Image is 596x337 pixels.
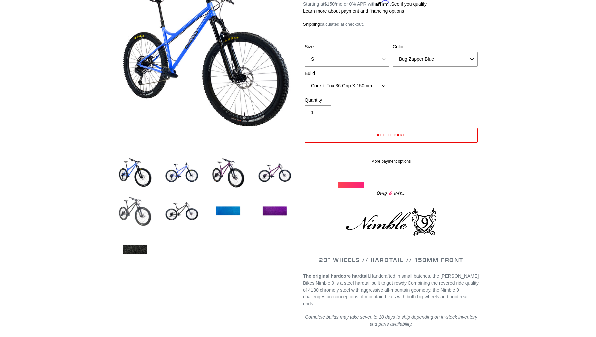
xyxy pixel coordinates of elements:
[210,193,246,230] img: Load image into Gallery viewer, NIMBLE 9 - Complete Bike
[303,21,479,28] div: calculated at checkout.
[303,22,320,27] a: Shipping
[163,193,200,230] img: Load image into Gallery viewer, NIMBLE 9 - Complete Bike
[210,155,246,191] img: Load image into Gallery viewer, NIMBLE 9 - Complete Bike
[256,155,293,191] img: Load image into Gallery viewer, NIMBLE 9 - Complete Bike
[387,189,394,198] span: 6
[305,128,478,143] button: Add to cart
[117,232,153,268] img: Load image into Gallery viewer, NIMBLE 9 - Complete Bike
[303,8,404,14] a: Learn more about payment and financing options
[256,193,293,230] img: Load image into Gallery viewer, NIMBLE 9 - Complete Bike
[338,188,444,198] div: Only left...
[303,273,370,279] strong: The original hardcore hardtail.
[393,43,478,50] label: Color
[391,1,427,7] a: See if you qualify - Learn more about Affirm Financing (opens in modal)
[377,132,406,137] span: Add to cart
[376,0,390,6] span: Affirm
[303,273,479,286] span: Handcrafted in small batches, the [PERSON_NAME] Bikes Nimble 9 is a steel hardtail built to get r...
[305,97,389,104] label: Quantity
[305,314,477,327] em: Complete builds may take seven to 10 days to ship depending on in-stock inventory and parts avail...
[117,193,153,230] img: Load image into Gallery viewer, NIMBLE 9 - Complete Bike
[319,256,463,264] span: 29" WHEELS // HARDTAIL // 150MM FRONT
[305,158,478,164] a: More payment options
[163,155,200,191] img: Load image into Gallery viewer, NIMBLE 9 - Complete Bike
[305,70,389,77] label: Build
[324,1,335,7] span: $150
[117,155,153,191] img: Load image into Gallery viewer, NIMBLE 9 - Complete Bike
[305,43,389,50] label: Size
